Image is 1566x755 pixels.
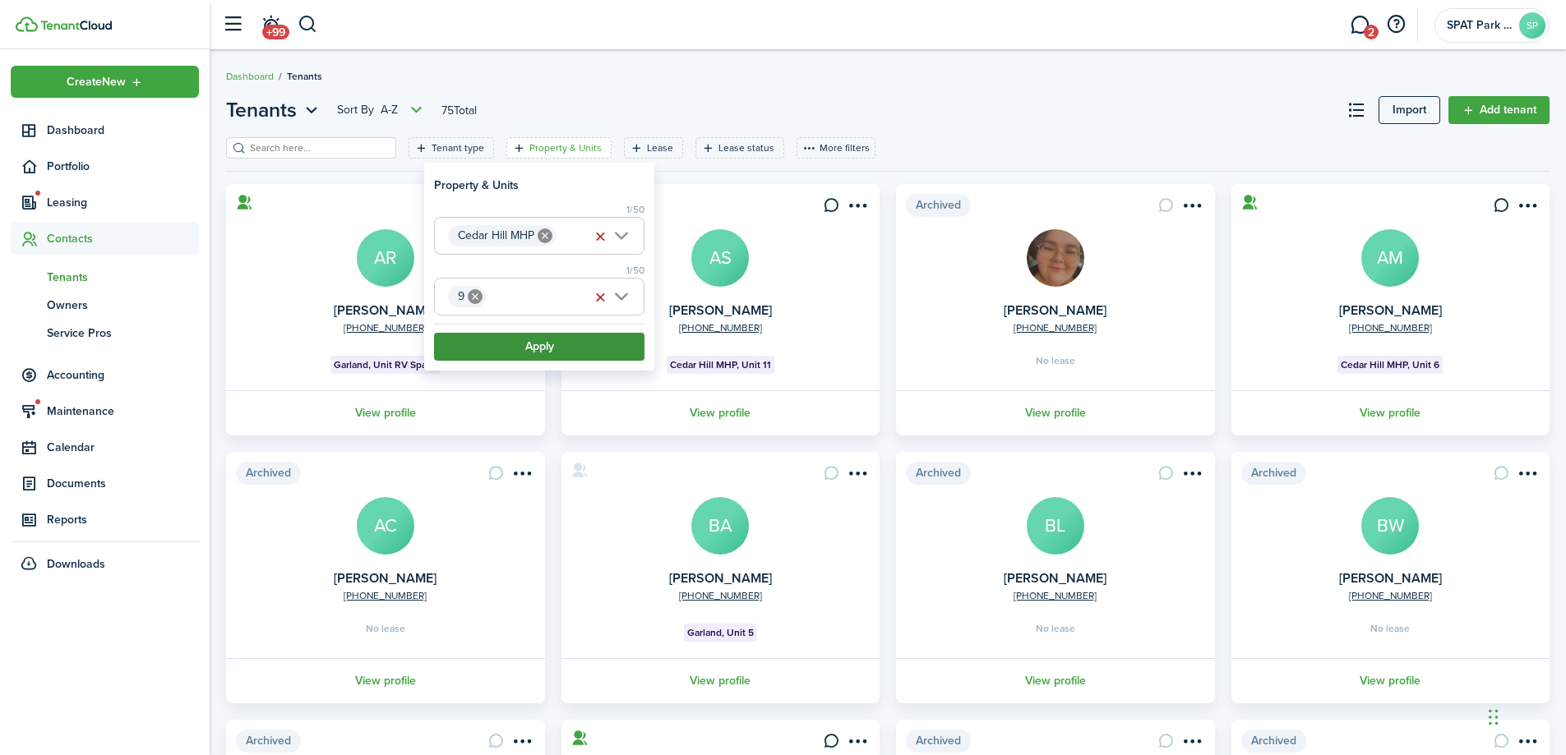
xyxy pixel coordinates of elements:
[47,555,105,573] span: Downloads
[344,588,427,603] a: [PHONE_NUMBER]
[236,462,301,485] span: Archived
[1014,588,1097,603] a: [PHONE_NUMBER]
[1361,229,1419,287] a: AM
[262,25,289,39] span: +99
[381,102,398,118] span: A-Z
[797,137,875,159] button: More filters
[11,319,199,347] a: Service Pros
[1179,197,1205,219] button: Open menu
[906,194,971,217] span: Archived
[1027,497,1084,555] a: BL
[357,229,414,287] avatar-text: AR
[337,102,381,118] span: Sort by
[1519,12,1545,39] avatar-text: SP
[334,569,437,587] a: [PERSON_NAME]
[691,229,749,287] a: AS
[1014,320,1097,335] a: [PHONE_NUMBER]
[458,227,534,244] span: Cedar Hill MHP
[337,100,427,120] button: Open menu
[11,114,199,146] a: Dashboard
[226,95,322,125] button: Open menu
[506,137,612,159] filter-tag: Open filter
[40,21,112,30] img: TenantCloud
[224,658,547,703] a: View profile
[434,263,644,278] filter-limit-view: 1/50
[1004,301,1106,320] a: [PERSON_NAME]
[843,465,870,487] button: Open menu
[434,177,519,194] h3: Property & Units
[669,301,772,320] a: [PERSON_NAME]
[334,357,437,372] span: Garland, Unit RV Space
[1361,497,1419,555] a: BW
[255,4,286,46] a: Notifications
[432,140,484,155] filter-tag-label: Tenant type
[1229,390,1553,435] a: View profile
[217,9,248,40] button: Open sidebar
[1513,465,1540,487] button: Open menu
[47,439,199,456] span: Calendar
[1027,229,1084,287] img: Alisha Sepulveda
[226,95,297,125] span: Tenants
[434,333,644,361] button: Apply
[67,76,126,88] span: Create New
[1341,357,1439,372] span: Cedar Hill MHP, Unit 6
[47,325,199,342] span: Service Pros
[679,320,762,335] a: [PHONE_NUMBER]
[906,730,971,753] span: Archived
[1241,462,1306,485] span: Archived
[1484,676,1566,755] div: Chat Widget
[1036,624,1075,633] span: No lease
[1229,658,1553,703] a: View profile
[441,102,477,119] header-page-total: 75 Total
[509,733,535,755] button: Open menu
[894,658,1217,703] a: View profile
[589,286,612,309] button: Clear
[624,137,683,159] filter-tag: Open filter
[366,624,405,633] span: No lease
[1179,465,1205,487] button: Open menu
[1349,320,1432,335] a: [PHONE_NUMBER]
[1370,624,1410,633] span: No lease
[47,403,199,420] span: Maintenance
[1349,588,1432,603] a: [PHONE_NUMBER]
[718,140,774,155] filter-tag-label: Lease status
[357,497,414,555] a: AC
[334,301,437,320] a: [PERSON_NAME]
[691,497,749,555] avatar-text: BA
[1339,301,1442,320] a: [PERSON_NAME]
[894,390,1217,435] a: View profile
[589,225,612,248] button: Clear
[236,730,301,753] span: Archived
[16,16,38,32] img: TenantCloud
[11,504,199,536] a: Reports
[337,100,427,120] button: Sort byA-Z
[458,288,464,305] span: 9
[11,263,199,291] a: Tenants
[11,66,199,98] button: Open menu
[1344,4,1375,46] a: Messaging
[226,69,274,84] a: Dashboard
[11,291,199,319] a: Owners
[529,140,602,155] filter-tag-label: Property & Units
[1179,733,1205,755] button: Open menu
[906,462,971,485] span: Archived
[47,194,199,211] span: Leasing
[695,137,784,159] filter-tag: Open filter
[344,320,427,335] a: [PHONE_NUMBER]
[47,297,199,314] span: Owners
[509,465,535,487] button: Open menu
[1382,11,1410,39] button: Open resource center
[1489,693,1499,742] div: Drag
[1379,96,1440,124] a: Import
[1339,569,1442,587] a: [PERSON_NAME]
[1241,730,1306,753] span: Archived
[647,140,673,155] filter-tag-label: Lease
[559,658,883,703] a: View profile
[47,269,199,286] span: Tenants
[843,733,870,755] button: Open menu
